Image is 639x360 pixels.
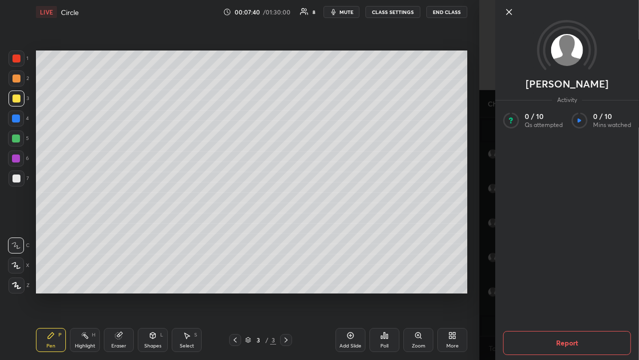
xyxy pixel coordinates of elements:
[525,112,563,121] p: 0 / 10
[412,343,425,348] div: Zoom
[593,112,631,121] p: 0 / 10
[58,332,61,337] div: P
[92,332,95,337] div: H
[61,7,79,17] h4: Circle
[552,96,582,104] span: Activity
[365,6,420,18] button: CLASS SETTINGS
[426,6,467,18] button: End Class
[8,90,29,106] div: 3
[593,121,631,129] p: Mins watched
[75,343,95,348] div: Highlight
[8,170,29,186] div: 7
[446,343,459,348] div: More
[339,343,361,348] div: Add Slide
[380,343,388,348] div: Poll
[46,343,55,348] div: Pen
[526,80,609,88] p: [PERSON_NAME]
[253,337,263,343] div: 3
[144,343,161,348] div: Shapes
[36,6,57,18] div: LIVE
[194,332,197,337] div: S
[313,9,316,14] div: 8
[8,150,29,166] div: 6
[8,257,29,273] div: X
[525,121,563,129] p: Qs attempted
[180,343,194,348] div: Select
[339,8,353,15] span: mute
[265,337,268,343] div: /
[8,50,28,66] div: 1
[323,6,359,18] button: mute
[8,277,29,293] div: Z
[8,130,29,146] div: 5
[8,237,29,253] div: C
[160,332,163,337] div: L
[8,110,29,126] div: 4
[551,34,583,66] img: default.png
[8,70,29,86] div: 2
[111,343,126,348] div: Eraser
[270,335,276,344] div: 3
[503,331,631,355] button: Report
